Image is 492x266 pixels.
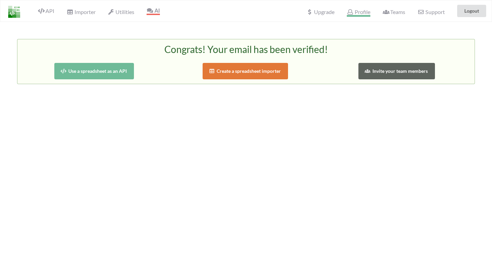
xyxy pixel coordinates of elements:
span: Upgrade [306,9,334,15]
img: LogoIcon.png [8,6,20,18]
button: Invite your team members [358,63,435,79]
span: Importer [67,9,95,15]
h2: Congrats! Your email has been verified! [24,44,468,61]
button: Logout [457,5,486,17]
span: Profile [347,9,370,17]
span: AI [147,7,160,14]
span: API [38,8,54,14]
button: Use a spreadsheet as an API [54,63,134,79]
span: Teams [383,9,405,15]
span: Utilities [108,9,134,15]
span: Support [418,9,445,15]
button: Create a spreadsheet importer [203,63,288,79]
